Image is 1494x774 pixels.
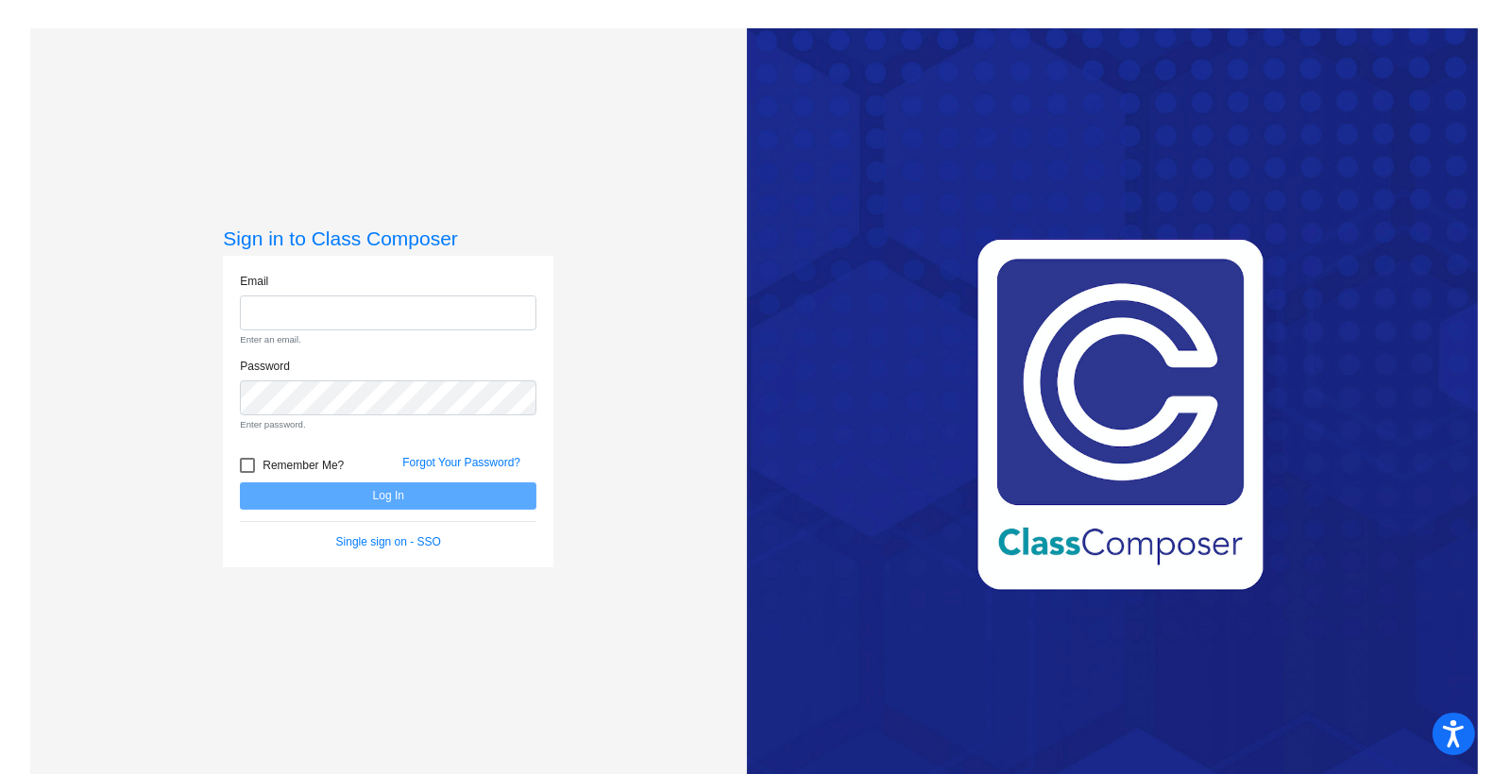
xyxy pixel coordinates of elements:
[402,456,520,469] a: Forgot Your Password?
[240,358,290,375] label: Password
[223,227,553,250] h3: Sign in to Class Composer
[240,273,268,290] label: Email
[336,535,441,548] a: Single sign on - SSO
[240,482,536,510] button: Log In
[263,454,344,477] span: Remember Me?
[240,333,536,346] small: Enter an email.
[240,418,536,431] small: Enter password.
